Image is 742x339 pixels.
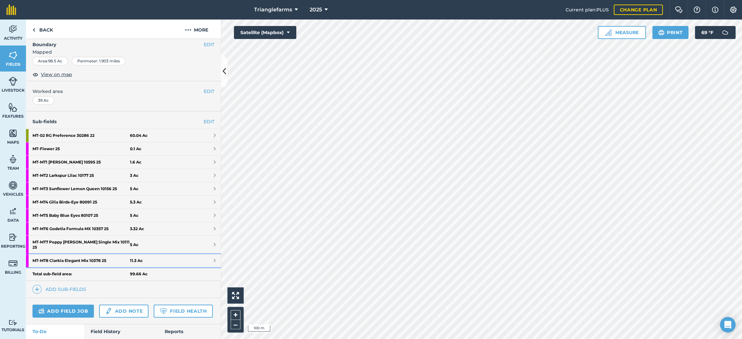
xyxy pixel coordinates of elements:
[26,20,59,39] a: Back
[130,242,138,247] strong: 5 Ac
[32,196,130,209] strong: MT - MT4 Gilia Birds-Eye 80091 25
[32,96,54,105] div: 39 Ac
[234,26,296,39] button: Satellite (Mapbox)
[693,7,701,13] img: A question mark icon
[32,57,68,65] div: Area : 98.5 Ac
[26,118,221,125] h4: Sub-fields
[32,271,130,277] strong: Total sub-field area:
[32,142,130,155] strong: MT - Flower 25
[130,271,147,277] strong: 99.66 Ac
[26,254,221,267] a: MT-MT8 Clarkia Elegant Mix 10378 2511.3 Ac
[720,317,736,332] div: Open Intercom Messenger
[26,182,221,195] a: MT-MT3 Sunflower Lemon Queen 10156 255 Ac
[8,50,18,60] img: svg+xml;base64,PHN2ZyB4bWxucz0iaHR0cDovL3d3dy53My5vcmcvMjAwMC9zdmciIHdpZHRoPSI1NiIgaGVpZ2h0PSI2MC...
[130,133,147,138] strong: 60.04 Ac
[310,6,322,14] span: 2025
[204,118,214,125] a: EDIT
[32,71,72,78] button: View on map
[26,222,221,235] a: MT-MT6 Godetia Formula MX 10357 253.32 Ac
[32,71,38,78] img: svg+xml;base64,PHN2ZyB4bWxucz0iaHR0cDovL3d3dy53My5vcmcvMjAwMC9zdmciIHdpZHRoPSIxOCIgaGVpZ2h0PSIyNC...
[701,26,713,39] span: 69 ° F
[130,186,138,191] strong: 5 Ac
[32,182,130,195] strong: MT - MT3 Sunflower Lemon Queen 10156 25
[172,20,221,39] button: More
[712,6,718,14] img: svg+xml;base64,PHN2ZyB4bWxucz0iaHR0cDovL3d3dy53My5vcmcvMjAwMC9zdmciIHdpZHRoPSIxNyIgaGVpZ2h0PSIxNy...
[8,232,18,242] img: svg+xml;base64,PD94bWwgdmVyc2lvbj0iMS4wIiBlbmNvZGluZz0idXRmLTgiPz4KPCEtLSBHZW5lcmF0b3I6IEFkb2JlIE...
[675,7,683,13] img: Two speech bubbles overlapping with the left bubble in the forefront
[652,26,689,39] button: Print
[26,169,221,182] a: MT-MT2 Larkspur Lilac 10177 253 Ac
[130,146,141,151] strong: 0.1 Ac
[695,26,736,39] button: 69 °F
[231,310,240,320] button: +
[26,48,221,56] span: Mapped
[32,129,130,142] strong: MT - 02 RG Preference 30286 22
[130,213,138,218] strong: 5 Ac
[598,26,646,39] button: Measure
[32,209,130,222] strong: MT - MT5 Baby Blue Eyes 80107 25
[26,34,204,48] h4: Boundary
[32,305,94,318] a: Add field job
[565,6,608,13] span: Current plan : PLUS
[204,41,214,48] button: EDIT
[35,285,39,293] img: svg+xml;base64,PHN2ZyB4bWxucz0iaHR0cDovL3d3dy53My5vcmcvMjAwMC9zdmciIHdpZHRoPSIxNCIgaGVpZ2h0PSIyNC...
[729,7,737,13] img: A cog icon
[26,156,221,169] a: MT-MT1 [PERSON_NAME] 10595 251.6 Ac
[32,156,130,169] strong: MT - MT1 [PERSON_NAME] 10595 25
[658,29,664,36] img: svg+xml;base64,PHN2ZyB4bWxucz0iaHR0cDovL3d3dy53My5vcmcvMjAwMC9zdmciIHdpZHRoPSIxOSIgaGVpZ2h0PSIyNC...
[99,305,148,318] a: Add note
[6,5,16,15] img: fieldmargin Logo
[204,88,214,95] button: EDIT
[8,24,18,34] img: svg+xml;base64,PD94bWwgdmVyc2lvbj0iMS4wIiBlbmNvZGluZz0idXRmLTgiPz4KPCEtLSBHZW5lcmF0b3I6IEFkb2JlIE...
[8,128,18,138] img: svg+xml;base64,PHN2ZyB4bWxucz0iaHR0cDovL3d3dy53My5vcmcvMjAwMC9zdmciIHdpZHRoPSI1NiIgaGVpZ2h0PSI2MC...
[130,200,142,205] strong: 5.3 Ac
[38,307,45,315] img: svg+xml;base64,PD94bWwgdmVyc2lvbj0iMS4wIiBlbmNvZGluZz0idXRmLTgiPz4KPCEtLSBHZW5lcmF0b3I6IEFkb2JlIE...
[8,258,18,268] img: svg+xml;base64,PD94bWwgdmVyc2lvbj0iMS4wIiBlbmNvZGluZz0idXRmLTgiPz4KPCEtLSBHZW5lcmF0b3I6IEFkb2JlIE...
[130,173,138,178] strong: 3 Ac
[8,180,18,190] img: svg+xml;base64,PD94bWwgdmVyc2lvbj0iMS4wIiBlbmNvZGluZz0idXRmLTgiPz4KPCEtLSBHZW5lcmF0b3I6IEFkb2JlIE...
[32,169,130,182] strong: MT - MT2 Larkspur Lilac 10177 25
[41,71,72,78] span: View on map
[26,209,221,222] a: MT-MT5 Baby Blue Eyes 80107 255 Ac
[26,142,221,155] a: MT-Flower 250.1 Ac
[130,160,141,165] strong: 1.6 Ac
[158,324,221,339] a: Reports
[185,26,191,34] img: svg+xml;base64,PHN2ZyB4bWxucz0iaHR0cDovL3d3dy53My5vcmcvMjAwMC9zdmciIHdpZHRoPSIyMCIgaGVpZ2h0PSIyNC...
[8,319,18,326] img: svg+xml;base64,PD94bWwgdmVyc2lvbj0iMS4wIiBlbmNvZGluZz0idXRmLTgiPz4KPCEtLSBHZW5lcmF0b3I6IEFkb2JlIE...
[154,305,212,318] a: Field Health
[32,88,214,95] span: Worked area
[32,254,130,267] strong: MT - MT8 Clarkia Elegant Mix 10378 25
[130,226,144,231] strong: 3.32 Ac
[32,285,89,294] a: Add sub-fields
[8,206,18,216] img: svg+xml;base64,PD94bWwgdmVyc2lvbj0iMS4wIiBlbmNvZGluZz0idXRmLTgiPz4KPCEtLSBHZW5lcmF0b3I6IEFkb2JlIE...
[8,102,18,112] img: svg+xml;base64,PHN2ZyB4bWxucz0iaHR0cDovL3d3dy53My5vcmcvMjAwMC9zdmciIHdpZHRoPSI1NiIgaGVpZ2h0PSI2MC...
[26,196,221,209] a: MT-MT4 Gilia Birds-Eye 80091 255.3 Ac
[26,129,221,142] a: MT-02 RG Preference 30286 2260.04 Ac
[32,222,130,235] strong: MT - MT6 Godetia Formula MX 10357 25
[8,76,18,86] img: svg+xml;base64,PD94bWwgdmVyc2lvbj0iMS4wIiBlbmNvZGluZz0idXRmLTgiPz4KPCEtLSBHZW5lcmF0b3I6IEFkb2JlIE...
[32,26,35,34] img: svg+xml;base64,PHN2ZyB4bWxucz0iaHR0cDovL3d3dy53My5vcmcvMjAwMC9zdmciIHdpZHRoPSI5IiBoZWlnaHQ9IjI0Ii...
[105,307,112,315] img: svg+xml;base64,PD94bWwgdmVyc2lvbj0iMS4wIiBlbmNvZGluZz0idXRmLTgiPz4KPCEtLSBHZW5lcmF0b3I6IEFkb2JlIE...
[232,292,239,299] img: Four arrows, one pointing top left, one top right, one bottom right and the last bottom left
[231,320,240,329] button: –
[26,324,84,339] a: To-Do
[72,57,125,65] div: Perimeter : 1.903 miles
[84,324,158,339] a: Field History
[254,6,292,14] span: Trianglefarms
[719,26,732,39] img: svg+xml;base64,PD94bWwgdmVyc2lvbj0iMS4wIiBlbmNvZGluZz0idXRmLTgiPz4KPCEtLSBHZW5lcmF0b3I6IEFkb2JlIE...
[614,5,663,15] a: Change plan
[8,154,18,164] img: svg+xml;base64,PD94bWwgdmVyc2lvbj0iMS4wIiBlbmNvZGluZz0idXRmLTgiPz4KPCEtLSBHZW5lcmF0b3I6IEFkb2JlIE...
[32,236,130,254] strong: MT - MT7 Poppy [PERSON_NAME] Single Mix 10111 25
[130,258,143,263] strong: 11.3 Ac
[26,236,221,254] a: MT-MT7 Poppy [PERSON_NAME] Single Mix 10111 255 Ac
[605,29,611,36] img: Ruler icon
